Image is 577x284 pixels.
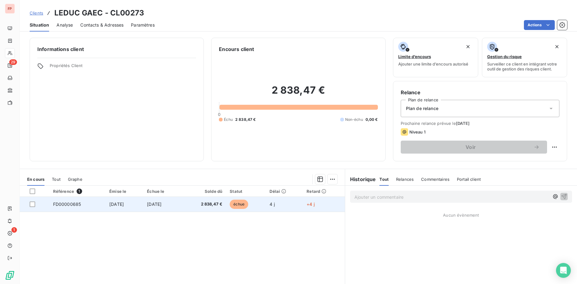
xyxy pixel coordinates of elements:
button: Gestion du risqueSurveiller ce client en intégrant votre outil de gestion des risques client. [482,38,567,77]
span: FD00000685 [53,201,81,207]
span: échue [230,200,248,209]
span: Relances [396,177,414,182]
div: Référence [53,189,102,194]
h3: LEDUC GAEC - CL00273 [54,7,144,19]
span: Paramètres [131,22,155,28]
div: Émise le [109,189,140,194]
span: Surveiller ce client en intégrant votre outil de gestion des risques client. [487,61,562,71]
span: 2 838,47 € [185,201,222,207]
span: [DATE] [147,201,161,207]
span: [DATE] [109,201,124,207]
button: Limite d’encoursAjouter une limite d’encours autorisé [393,38,478,77]
div: Statut [230,189,262,194]
span: +4 j [307,201,315,207]
a: Clients [30,10,43,16]
div: Solde dû [185,189,222,194]
span: Ajouter une limite d’encours autorisé [398,61,468,66]
span: Prochaine relance prévue le [401,121,559,126]
span: Clients [30,11,43,15]
div: Retard [307,189,341,194]
span: Tout [52,177,61,182]
h6: Historique [345,176,376,183]
span: Non-échu [345,117,363,122]
span: Aucun évènement [443,213,479,218]
span: Portail client [457,177,481,182]
h6: Relance [401,89,559,96]
span: 2 838,47 € [235,117,256,122]
span: 0,00 € [366,117,378,122]
div: FP [5,4,15,14]
img: Logo LeanPay [5,270,15,280]
button: Voir [401,141,547,154]
div: Open Intercom Messenger [556,263,571,278]
span: 29 [9,59,17,65]
span: Tout [379,177,389,182]
span: Situation [30,22,49,28]
div: Délai [270,189,299,194]
span: Propriétés Client [50,63,196,72]
span: Limite d’encours [398,54,431,59]
span: Gestion du risque [487,54,522,59]
span: Plan de relance [406,105,438,112]
span: Voir [408,145,533,150]
span: Commentaires [421,177,449,182]
span: Graphe [68,177,82,182]
span: 1 [77,189,82,194]
span: 1 [11,227,17,233]
span: Contacts & Adresses [80,22,123,28]
span: Niveau 1 [409,129,425,134]
div: Échue le [147,189,178,194]
span: Échu [224,117,233,122]
button: Actions [524,20,555,30]
span: Analyse [56,22,73,28]
span: 4 j [270,201,274,207]
h2: 2 838,47 € [219,84,378,103]
span: 0 [218,112,220,117]
h6: Encours client [219,45,254,53]
span: [DATE] [456,121,470,126]
span: En cours [27,177,44,182]
h6: Informations client [37,45,196,53]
